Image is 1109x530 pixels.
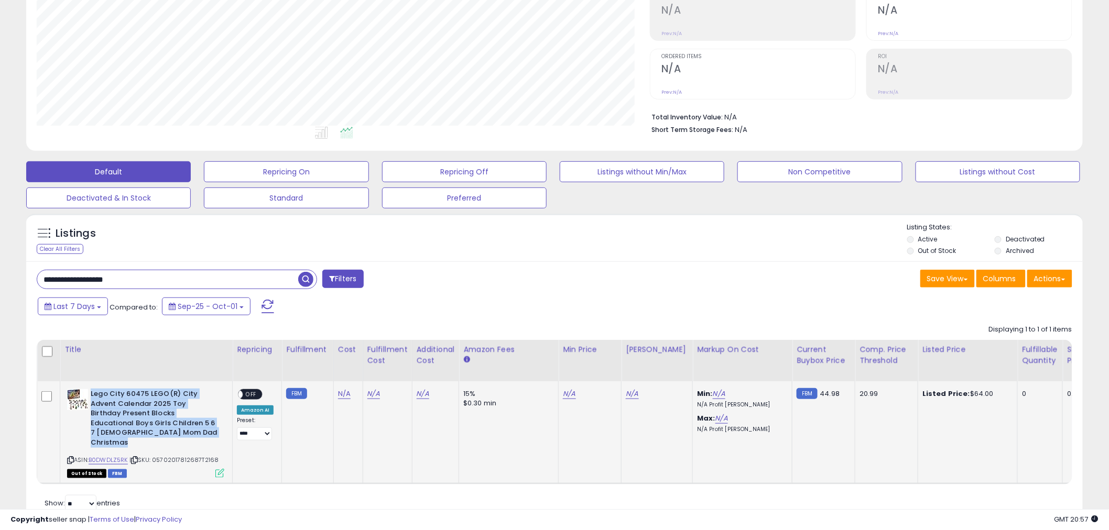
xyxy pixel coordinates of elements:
span: FBM [108,469,127,478]
th: The percentage added to the cost of goods (COGS) that forms the calculator for Min & Max prices. [693,340,792,381]
p: N/A Profit [PERSON_NAME] [697,401,784,408]
span: Ordered Items [661,54,855,60]
li: N/A [651,110,1064,123]
a: B0DWDLZ5RK [89,456,128,465]
button: Repricing On [204,161,368,182]
button: Repricing Off [382,161,547,182]
span: Columns [983,273,1016,284]
span: Last 7 Days [53,301,95,312]
small: FBM [797,388,817,399]
div: $64.00 [922,389,1009,399]
span: ROI [878,54,1072,60]
b: Min: [697,389,713,399]
a: N/A [715,413,728,424]
span: 44.98 [820,389,840,399]
a: Privacy Policy [136,514,182,524]
img: 515HNl9CIUL._SL40_.jpg [67,389,88,410]
a: N/A [367,389,380,399]
span: | SKU: 05702017812687T2168 [129,456,219,464]
label: Out of Stock [918,246,956,255]
a: Terms of Use [90,514,134,524]
div: Repricing [237,344,277,355]
button: Save View [920,270,975,288]
h2: N/A [661,4,855,18]
span: 2025-10-9 20:57 GMT [1054,514,1099,524]
label: Active [918,235,938,244]
div: Markup on Cost [697,344,788,355]
label: Deactivated [1006,235,1045,244]
h2: N/A [878,4,1072,18]
button: Filters [322,270,363,288]
p: N/A Profit [PERSON_NAME] [697,426,784,433]
div: Fulfillment Cost [367,344,408,366]
h2: N/A [661,63,855,77]
span: Show: entries [45,498,120,508]
b: Listed Price: [922,389,970,399]
div: seller snap | | [10,515,182,525]
a: N/A [713,389,725,399]
span: N/A [735,125,747,135]
div: 0 [1022,389,1054,399]
span: OFF [243,390,259,399]
b: Max: [697,413,715,423]
small: FBM [286,388,307,399]
div: Preset: [237,417,274,440]
button: Non Competitive [737,161,902,182]
button: Listings without Cost [916,161,1080,182]
div: Fulfillable Quantity [1022,344,1058,366]
button: Default [26,161,191,182]
a: N/A [563,389,575,399]
small: Amazon Fees. [463,355,470,365]
button: Sep-25 - Oct-01 [162,297,251,315]
div: [PERSON_NAME] [626,344,688,355]
button: Standard [204,187,368,208]
b: Total Inventory Value: [651,113,723,122]
div: Current Buybox Price [797,344,851,366]
div: Ship Price [1067,344,1088,366]
div: Fulfillment [286,344,329,355]
small: Prev: N/A [878,89,898,95]
div: Amazon AI [237,405,274,415]
div: ASIN: [67,389,224,477]
a: N/A [417,389,429,399]
div: Amazon Fees [463,344,554,355]
div: $0.30 min [463,399,550,408]
small: Prev: N/A [661,89,682,95]
p: Listing States: [907,223,1083,233]
div: Comp. Price Threshold [860,344,914,366]
div: 20.99 [860,389,910,399]
div: Title [64,344,228,355]
b: Lego City 60475 LEGO(R) City Advent Calendar 2025 Toy Birthday Present Blocks Educational Boys Gi... [91,389,218,450]
button: Preferred [382,187,547,208]
div: Cost [338,344,358,355]
label: Archived [1006,246,1034,255]
div: Clear All Filters [37,244,83,254]
a: N/A [338,389,351,399]
div: 0.00 [1067,389,1084,399]
small: Prev: N/A [661,30,682,37]
span: Compared to: [110,302,158,312]
button: Last 7 Days [38,297,108,315]
h5: Listings [56,226,96,241]
small: Prev: N/A [878,30,898,37]
span: Sep-25 - Oct-01 [178,301,237,312]
h2: N/A [878,63,1072,77]
div: Additional Cost [417,344,455,366]
button: Actions [1027,270,1072,288]
div: Displaying 1 to 1 of 1 items [989,325,1072,335]
button: Columns [976,270,1026,288]
strong: Copyright [10,514,49,524]
b: Short Term Storage Fees: [651,125,733,134]
button: Deactivated & In Stock [26,187,191,208]
div: Listed Price [922,344,1013,355]
button: Listings without Min/Max [560,161,724,182]
div: Min Price [563,344,617,355]
span: All listings that are currently out of stock and unavailable for purchase on Amazon [67,469,106,478]
a: N/A [626,389,638,399]
div: 15% [463,389,550,399]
